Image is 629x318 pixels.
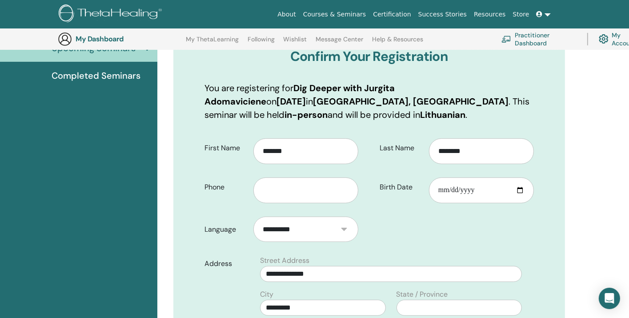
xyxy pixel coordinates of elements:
div: Open Intercom Messenger [599,288,620,309]
img: logo.png [59,4,165,24]
img: chalkboard-teacher.svg [501,36,511,43]
b: [DATE] [276,96,306,107]
a: Certification [369,6,414,23]
b: Lithuanian [420,109,465,121]
a: Following [248,36,275,50]
a: About [274,6,299,23]
a: Courses & Seminars [300,6,370,23]
h3: Confirm Your Registration [204,48,534,64]
h3: My Dashboard [76,35,164,43]
a: Wishlist [284,36,307,50]
label: Address [198,255,255,272]
a: Message Center [316,36,363,50]
img: generic-user-icon.jpg [58,32,72,46]
label: City [260,289,273,300]
label: First Name [198,140,254,157]
a: My ThetaLearning [186,36,239,50]
label: Last Name [373,140,429,157]
b: Dig Deeper with Jurgita Adomaviciene [204,82,395,107]
label: Birth Date [373,179,429,196]
a: Practitioner Dashboard [501,29,577,49]
p: You are registering for on in . This seminar will be held and will be provided in . [204,81,534,121]
a: Resources [470,6,509,23]
span: Completed Seminars [52,69,140,82]
label: State / Province [397,289,448,300]
label: Street Address [260,255,309,266]
b: [GEOGRAPHIC_DATA], [GEOGRAPHIC_DATA] [313,96,509,107]
a: Store [509,6,533,23]
a: Help & Resources [372,36,423,50]
label: Language [198,221,254,238]
label: Phone [198,179,254,196]
b: in-person [284,109,328,121]
img: cog.svg [599,32,609,46]
a: Success Stories [415,6,470,23]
